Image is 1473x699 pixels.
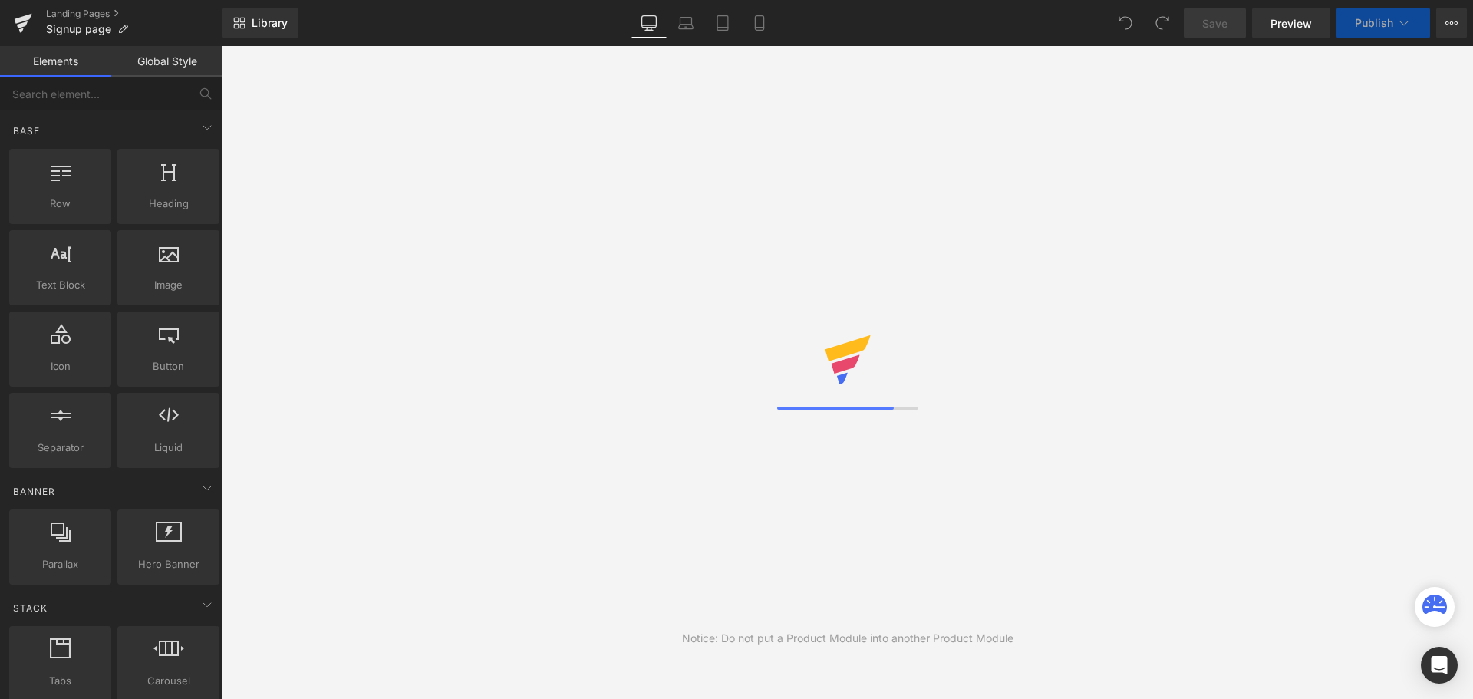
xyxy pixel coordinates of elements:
span: Text Block [14,277,107,293]
a: Mobile [741,8,778,38]
span: Publish [1355,17,1393,29]
button: Redo [1147,8,1178,38]
a: Laptop [667,8,704,38]
span: Carousel [122,673,215,689]
span: Icon [14,358,107,374]
span: Preview [1270,15,1312,31]
div: Notice: Do not put a Product Module into another Product Module [682,630,1013,647]
span: Banner [12,484,57,499]
button: More [1436,8,1467,38]
span: Separator [14,440,107,456]
span: Signup page [46,23,111,35]
a: New Library [222,8,298,38]
a: Global Style [111,46,222,77]
a: Desktop [631,8,667,38]
span: Liquid [122,440,215,456]
a: Landing Pages [46,8,222,20]
span: Parallax [14,556,107,572]
span: Image [122,277,215,293]
span: Tabs [14,673,107,689]
span: Hero Banner [122,556,215,572]
span: Library [252,16,288,30]
button: Undo [1110,8,1141,38]
button: Publish [1336,8,1430,38]
a: Tablet [704,8,741,38]
span: Save [1202,15,1227,31]
span: Heading [122,196,215,212]
a: Preview [1252,8,1330,38]
div: Open Intercom Messenger [1421,647,1458,684]
span: Stack [12,601,49,615]
span: Button [122,358,215,374]
span: Row [14,196,107,212]
span: Base [12,124,41,138]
